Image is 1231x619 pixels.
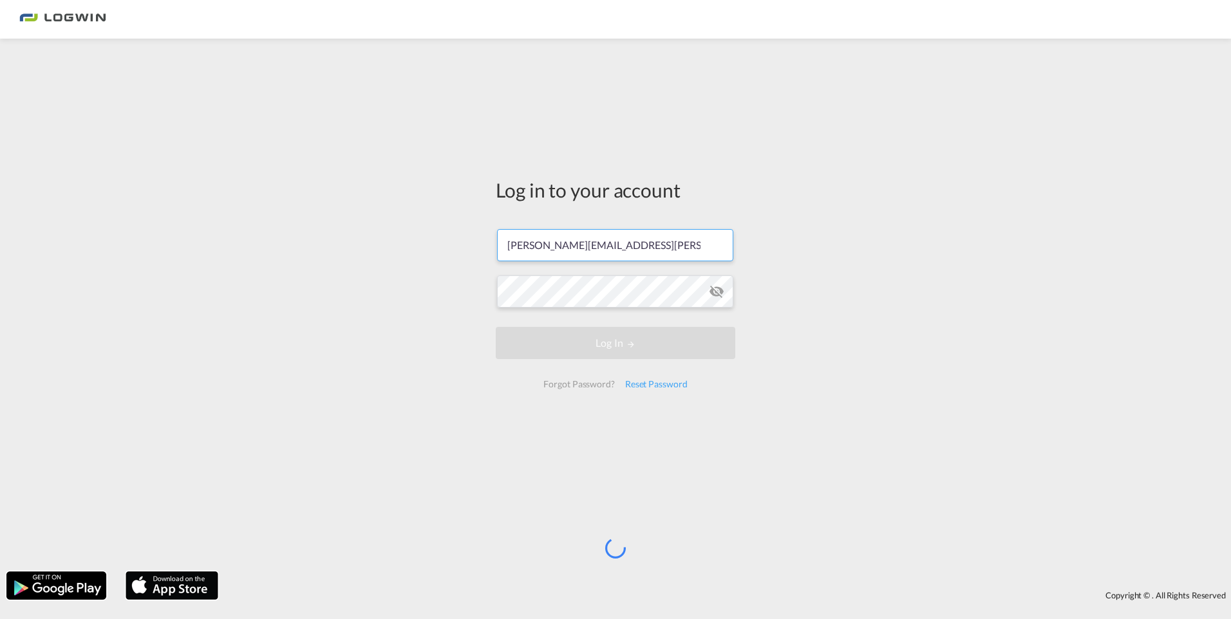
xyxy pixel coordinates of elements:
[19,5,106,34] img: bc73a0e0d8c111efacd525e4c8ad7d32.png
[709,284,724,299] md-icon: icon-eye-off
[225,584,1231,606] div: Copyright © . All Rights Reserved
[496,176,735,203] div: Log in to your account
[497,229,733,261] input: Enter email/phone number
[5,570,108,601] img: google.png
[496,327,735,359] button: LOGIN
[620,373,693,396] div: Reset Password
[538,373,619,396] div: Forgot Password?
[124,570,220,601] img: apple.png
